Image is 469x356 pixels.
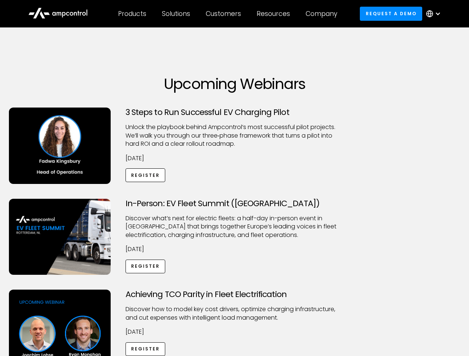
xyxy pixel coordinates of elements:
p: [DATE] [126,328,344,336]
p: Discover how to model key cost drivers, optimize charging infrastructure, and cut expenses with i... [126,305,344,322]
div: Company [306,10,337,18]
a: Request a demo [360,7,422,20]
div: Customers [206,10,241,18]
h1: Upcoming Webinars [9,75,460,93]
div: Products [118,10,146,18]
div: Resources [257,10,290,18]
p: Unlock the playbook behind Ampcontrol’s most successful pilot projects. We’ll walk you through ou... [126,123,344,148]
h3: 3 Steps to Run Successful EV Charging Pilot [126,108,344,117]
p: [DATE] [126,245,344,253]
a: Register [126,260,166,273]
h3: Achieving TCO Parity in Fleet Electrification [126,290,344,299]
p: ​Discover what’s next for electric fleets: a half-day in-person event in [GEOGRAPHIC_DATA] that b... [126,214,344,239]
a: Register [126,168,166,182]
div: Solutions [162,10,190,18]
a: Register [126,342,166,356]
h3: In-Person: EV Fleet Summit ([GEOGRAPHIC_DATA]) [126,199,344,208]
p: [DATE] [126,154,344,162]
